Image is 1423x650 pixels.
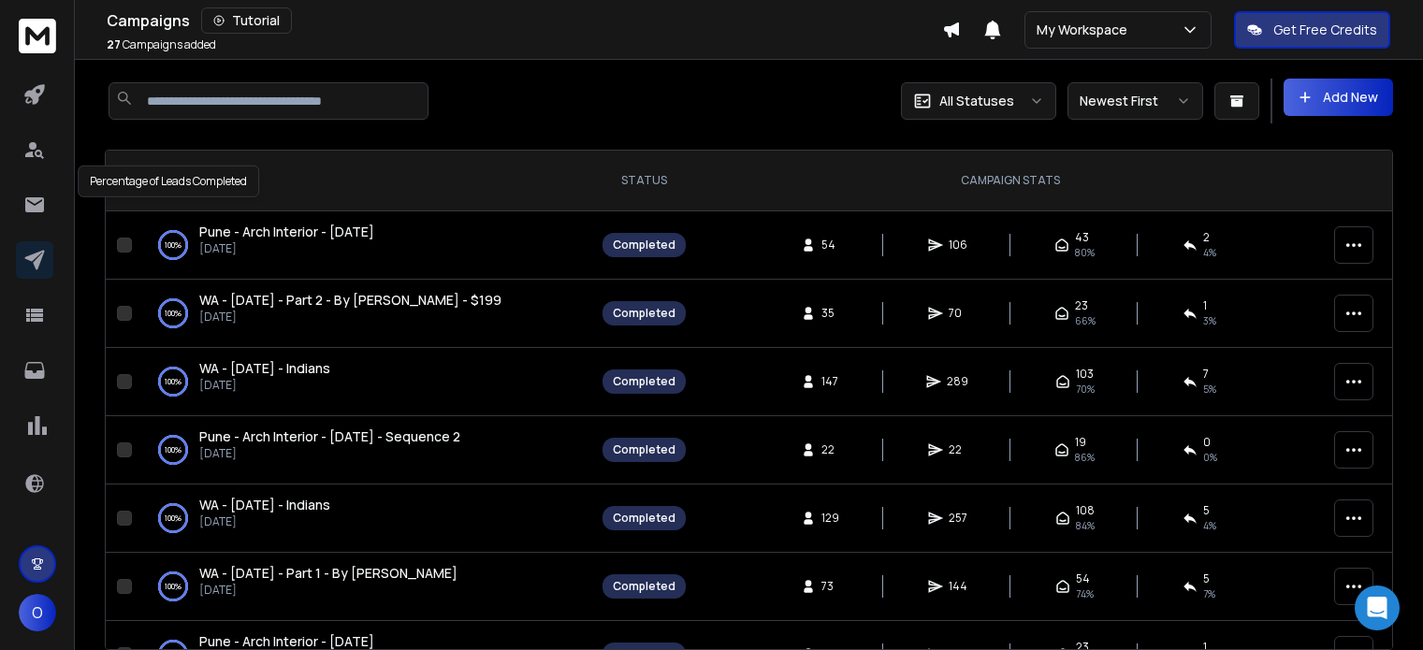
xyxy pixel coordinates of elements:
[613,374,675,389] div: Completed
[139,416,591,484] td: 100%Pune - Arch Interior - [DATE] - Sequence 2[DATE]
[165,509,182,527] p: 100 %
[199,583,457,598] p: [DATE]
[107,7,942,34] div: Campaigns
[1076,503,1095,518] span: 108
[1037,21,1135,39] p: My Workspace
[1203,245,1216,260] span: 4 %
[199,496,330,514] a: WA - [DATE] - Indians
[139,484,591,553] td: 100%WA - [DATE] - Indians[DATE]
[199,564,457,583] a: WA - [DATE] - Part 1 - By [PERSON_NAME]
[613,442,675,457] div: Completed
[1273,21,1377,39] p: Get Free Credits
[139,211,591,280] td: 100%Pune - Arch Interior - [DATE][DATE]
[201,7,292,34] button: Tutorial
[1075,313,1096,328] span: 66 %
[1076,586,1094,601] span: 74 %
[821,306,840,321] span: 35
[199,223,374,240] span: Pune - Arch Interior - [DATE]
[107,37,216,52] p: Campaigns added
[139,280,591,348] td: 100%WA - [DATE] - Part 2 - By [PERSON_NAME] - $199[DATE]
[1203,367,1209,382] span: 7
[1355,585,1400,630] div: Open Intercom Messenger
[1203,518,1216,533] span: 4 %
[949,238,967,253] span: 106
[613,511,675,526] div: Completed
[1203,313,1216,328] span: 3 %
[1203,450,1217,465] span: 0 %
[139,151,591,211] th: CAMPAIGN NAME
[1075,450,1095,465] span: 86 %
[1203,298,1207,313] span: 1
[19,594,56,631] button: O
[949,442,967,457] span: 22
[949,511,967,526] span: 257
[1234,11,1390,49] button: Get Free Credits
[199,359,330,377] span: WA - [DATE] - Indians
[165,577,182,596] p: 100 %
[1076,571,1090,586] span: 54
[1075,298,1088,313] span: 23
[139,553,591,621] td: 100%WA - [DATE] - Part 1 - By [PERSON_NAME][DATE]
[949,579,967,594] span: 144
[1203,571,1210,586] span: 5
[697,151,1323,211] th: CAMPAIGN STATS
[199,427,460,446] a: Pune - Arch Interior - [DATE] - Sequence 2
[949,306,967,321] span: 70
[78,166,259,197] div: Percentage of Leads Completed
[821,374,840,389] span: 147
[1075,435,1086,450] span: 19
[199,496,330,513] span: WA - [DATE] - Indians
[199,427,460,445] span: Pune - Arch Interior - [DATE] - Sequence 2
[1076,367,1094,382] span: 103
[613,579,675,594] div: Completed
[947,374,968,389] span: 289
[139,348,591,416] td: 100%WA - [DATE] - Indians[DATE]
[199,310,501,325] p: [DATE]
[199,514,330,529] p: [DATE]
[199,241,374,256] p: [DATE]
[165,372,182,391] p: 100 %
[199,632,374,650] span: Pune - Arch Interior - [DATE]
[613,238,675,253] div: Completed
[821,442,840,457] span: 22
[199,291,501,310] a: WA - [DATE] - Part 2 - By [PERSON_NAME] - $199
[1075,230,1089,245] span: 43
[107,36,121,52] span: 27
[1203,586,1215,601] span: 7 %
[1203,230,1210,245] span: 2
[1203,503,1210,518] span: 5
[821,579,840,594] span: 73
[199,564,457,582] span: WA - [DATE] - Part 1 - By [PERSON_NAME]
[1075,245,1095,260] span: 80 %
[199,378,330,393] p: [DATE]
[1076,518,1095,533] span: 84 %
[821,238,840,253] span: 54
[199,223,374,241] a: Pune - Arch Interior - [DATE]
[199,446,460,461] p: [DATE]
[1203,382,1216,397] span: 5 %
[199,359,330,378] a: WA - [DATE] - Indians
[613,306,675,321] div: Completed
[165,304,182,323] p: 100 %
[591,151,697,211] th: STATUS
[1203,435,1211,450] span: 0
[199,291,501,309] span: WA - [DATE] - Part 2 - By [PERSON_NAME] - $199
[1067,82,1203,120] button: Newest First
[1284,79,1393,116] button: Add New
[939,92,1014,110] p: All Statuses
[821,511,840,526] span: 129
[165,236,182,254] p: 100 %
[165,441,182,459] p: 100 %
[1076,382,1095,397] span: 70 %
